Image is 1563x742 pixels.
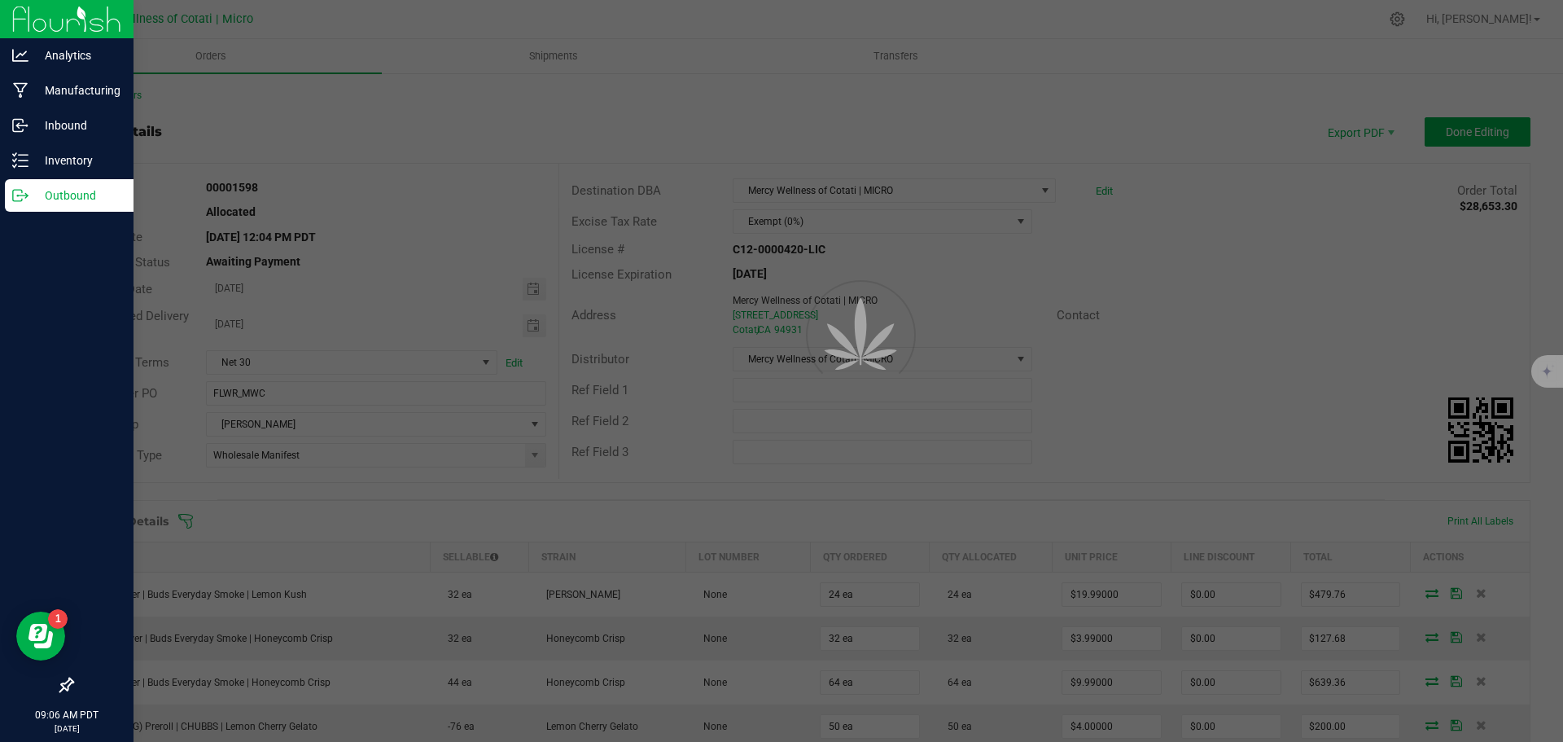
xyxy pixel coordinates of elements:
p: Outbound [28,186,126,205]
p: Manufacturing [28,81,126,100]
p: Analytics [28,46,126,65]
p: 09:06 AM PDT [7,708,126,722]
p: Inventory [28,151,126,170]
inline-svg: Analytics [12,47,28,64]
inline-svg: Inbound [12,117,28,134]
p: [DATE] [7,722,126,735]
inline-svg: Manufacturing [12,82,28,99]
iframe: Resource center unread badge [48,609,68,629]
iframe: Resource center [16,612,65,661]
p: Inbound [28,116,126,135]
inline-svg: Inventory [12,152,28,169]
inline-svg: Outbound [12,187,28,204]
